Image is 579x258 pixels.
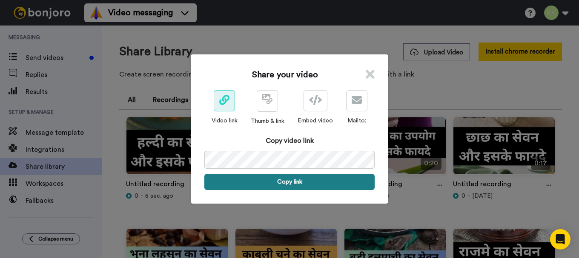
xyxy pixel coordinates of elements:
div: Mailto: [346,116,367,125]
div: Open Intercom Messenger [550,229,570,249]
button: Copy link [204,174,375,190]
div: Thumb & link [251,117,284,125]
h1: Share your video [252,69,318,81]
div: Video link [212,116,238,125]
div: Embed video [298,116,333,125]
div: Copy video link [204,136,375,146]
